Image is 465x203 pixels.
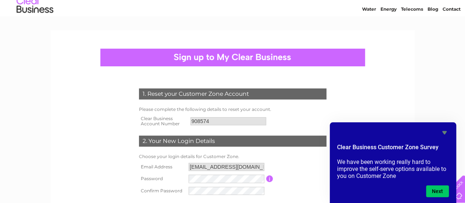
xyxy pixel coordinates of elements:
a: 0333 014 3131 [326,4,377,13]
a: Telecoms [401,31,423,37]
div: 1. Reset your Customer Zone Account [139,88,326,99]
td: Choose your login details for Customer Zone. [137,152,328,161]
td: Please complete the following details to reset your account. [137,105,328,114]
th: Email Address [137,161,187,173]
div: Clear Business is a trading name of Verastar Limited (registered in [GEOGRAPHIC_DATA] No. 3667643... [59,4,407,36]
a: Contact [443,31,461,37]
a: Blog [428,31,438,37]
h2: Clear Business Customer Zone Survey [337,143,449,155]
th: Confirm Password [137,185,187,197]
div: Clear Business Customer Zone Survey [337,128,449,197]
input: Information [266,175,273,182]
a: Energy [380,31,397,37]
button: Next question [426,185,449,197]
th: Clear Business Account Number [137,114,189,129]
th: Password [137,173,187,185]
p: We have been working really hard to improve the self-serve options available to you on Customer Zone [337,158,449,179]
img: logo.png [16,19,54,42]
button: Hide survey [440,128,449,137]
div: 2. Your New Login Details [139,136,326,147]
a: Water [362,31,376,37]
